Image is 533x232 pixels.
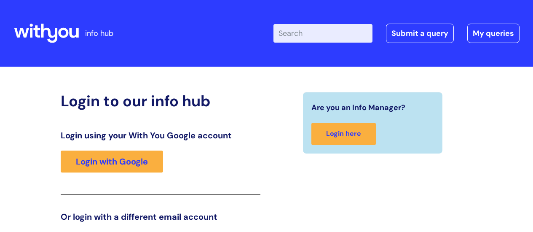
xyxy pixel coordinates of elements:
[467,24,520,43] a: My queries
[61,92,260,110] h2: Login to our info hub
[85,27,113,40] p: info hub
[386,24,454,43] a: Submit a query
[61,212,260,222] h3: Or login with a different email account
[311,123,376,145] a: Login here
[61,130,260,140] h3: Login using your With You Google account
[61,151,163,173] a: Login with Google
[311,101,405,114] span: Are you an Info Manager?
[273,24,372,43] input: Search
